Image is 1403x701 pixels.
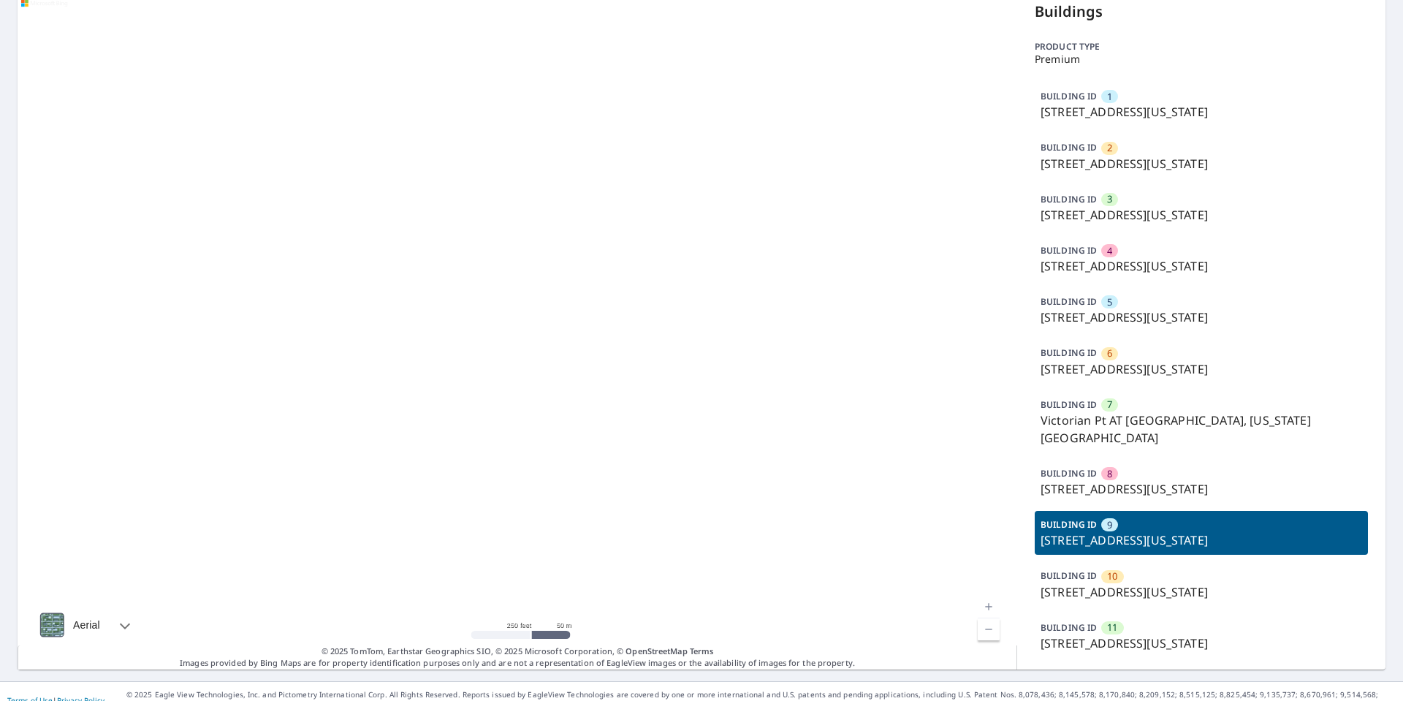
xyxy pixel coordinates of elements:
[322,645,714,658] span: © 2025 TomTom, Earthstar Geographics SIO, © 2025 Microsoft Corporation, ©
[1041,621,1097,634] p: BUILDING ID
[1107,346,1112,360] span: 6
[1041,412,1362,447] p: Victorian Pt AT [GEOGRAPHIC_DATA], [US_STATE][GEOGRAPHIC_DATA]
[1035,40,1368,53] p: Product type
[978,596,1000,618] a: Current Level 17, Zoom In
[1107,569,1117,583] span: 10
[1041,467,1097,480] p: BUILDING ID
[1107,467,1112,481] span: 8
[1041,518,1097,531] p: BUILDING ID
[1107,141,1112,155] span: 2
[18,645,1017,670] p: Images provided by Bing Maps are for property identification purposes only and are not a represen...
[1041,257,1362,275] p: [STREET_ADDRESS][US_STATE]
[69,607,104,643] div: Aerial
[1041,103,1362,121] p: [STREET_ADDRESS][US_STATE]
[1041,90,1097,102] p: BUILDING ID
[978,618,1000,640] a: Current Level 17, Zoom Out
[1107,518,1112,532] span: 9
[1041,346,1097,359] p: BUILDING ID
[1041,244,1097,257] p: BUILDING ID
[35,607,144,643] div: Aerial
[1035,1,1368,23] p: Buildings
[1107,398,1112,412] span: 7
[626,645,687,656] a: OpenStreetMap
[1107,90,1112,104] span: 1
[1041,531,1362,549] p: [STREET_ADDRESS][US_STATE]
[1041,155,1362,173] p: [STREET_ADDRESS][US_STATE]
[1107,295,1112,309] span: 5
[1041,295,1097,308] p: BUILDING ID
[1041,193,1097,205] p: BUILDING ID
[1107,244,1112,258] span: 4
[1041,480,1362,498] p: [STREET_ADDRESS][US_STATE]
[1041,141,1097,154] p: BUILDING ID
[1041,308,1362,326] p: [STREET_ADDRESS][US_STATE]
[1041,398,1097,411] p: BUILDING ID
[1041,569,1097,582] p: BUILDING ID
[1107,192,1112,206] span: 3
[1041,360,1362,378] p: [STREET_ADDRESS][US_STATE]
[1041,206,1362,224] p: [STREET_ADDRESS][US_STATE]
[1107,621,1117,634] span: 11
[1041,634,1362,652] p: [STREET_ADDRESS][US_STATE]
[690,645,714,656] a: Terms
[1041,583,1362,601] p: [STREET_ADDRESS][US_STATE]
[1035,53,1368,65] p: Premium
